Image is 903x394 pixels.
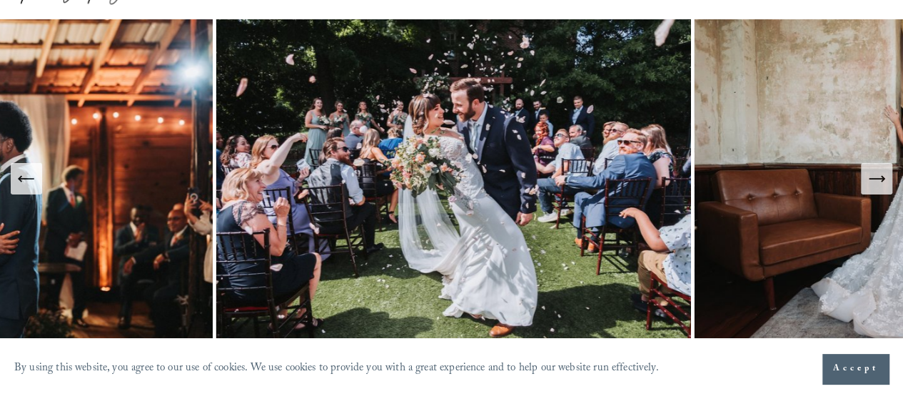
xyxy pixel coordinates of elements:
img: Raleigh Wedding Photographer [216,19,695,339]
button: Previous Slide [11,163,42,194]
p: By using this website, you agree to our use of cookies. We use cookies to provide you with a grea... [14,358,659,380]
button: Next Slide [861,163,892,194]
span: Accept [833,362,878,376]
button: Accept [822,354,889,384]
